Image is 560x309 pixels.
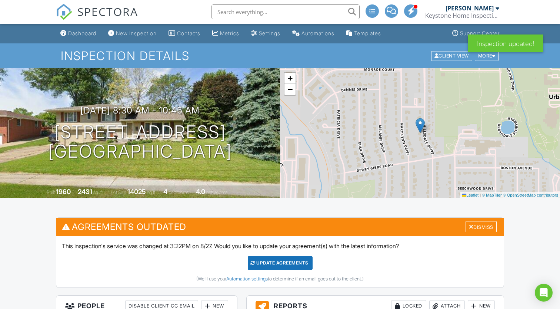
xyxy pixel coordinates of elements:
div: 1960 [56,188,71,195]
a: © OpenStreetMap contributors [503,193,558,197]
a: Leaflet [462,193,479,197]
h3: [DATE] 8:30 am - 10:45 am [80,105,200,115]
span: SPECTORA [77,4,138,19]
div: Contacts [177,30,200,36]
div: (We'll use your to determine if an email goes out to the client.) [62,276,498,282]
h3: Agreements Outdated [56,218,504,236]
img: Marker [416,118,425,133]
div: [PERSON_NAME] [446,4,494,12]
a: Zoom in [284,73,296,84]
input: Search everything... [211,4,360,19]
span: + [288,73,293,83]
a: Zoom out [284,84,296,95]
a: Contacts [166,27,203,40]
div: Update Agreements [248,256,313,270]
a: Automation settings [226,276,268,282]
div: 2431 [78,188,92,195]
div: This inspection's service was changed at 3:22PM on 8/27. Would you like to update your agreement(... [56,236,504,287]
div: Open Intercom Messenger [535,284,553,302]
div: Templates [354,30,381,36]
span: bedrooms [169,190,189,195]
img: The Best Home Inspection Software - Spectora [56,4,72,20]
div: Automations [301,30,334,36]
div: More [475,51,499,61]
a: Automations (Advanced) [289,27,337,40]
a: © MapTiler [482,193,502,197]
a: New Inspection [105,27,160,40]
span: − [288,85,293,94]
a: SPECTORA [56,10,138,26]
span: bathrooms [206,190,227,195]
span: | [480,193,481,197]
div: Dismiss [466,221,497,233]
a: Dashboard [57,27,99,40]
div: Keystone Home Inspections, LLC [425,12,499,19]
div: Support Center [460,30,500,36]
div: Client View [431,51,472,61]
span: Lot Size [111,190,126,195]
div: New Inspection [116,30,157,36]
a: Support Center [449,27,503,40]
div: Inspection updated! [468,34,543,52]
a: Settings [248,27,283,40]
span: sq.ft. [147,190,156,195]
h1: [STREET_ADDRESS] [GEOGRAPHIC_DATA] [48,122,232,162]
div: 4.0 [196,188,205,195]
span: Built [47,190,55,195]
div: 14025 [127,188,146,195]
span: sq. ft. [93,190,104,195]
a: Client View [430,53,474,58]
a: Metrics [209,27,242,40]
h1: Inspection Details [61,49,499,62]
div: Metrics [220,30,239,36]
div: Settings [259,30,280,36]
a: Templates [343,27,384,40]
div: Dashboard [68,30,96,36]
div: 4 [163,188,167,195]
